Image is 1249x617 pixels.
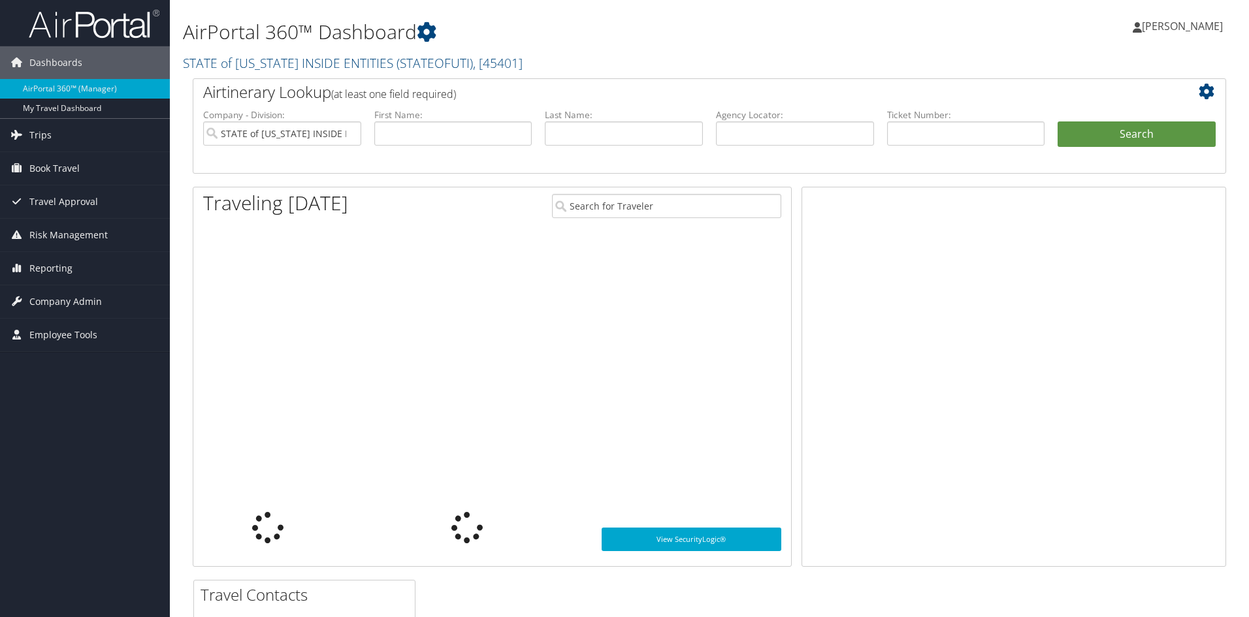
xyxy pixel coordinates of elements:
[887,108,1045,121] label: Ticket Number:
[331,87,456,101] span: (at least one field required)
[1142,19,1223,33] span: [PERSON_NAME]
[29,46,82,79] span: Dashboards
[29,119,52,151] span: Trips
[374,108,532,121] label: First Name:
[29,152,80,185] span: Book Travel
[29,252,73,285] span: Reporting
[602,528,781,551] a: View SecurityLogic®
[552,194,781,218] input: Search for Traveler
[545,108,703,121] label: Last Name:
[183,54,523,72] a: STATE of [US_STATE] INSIDE ENTITIES
[473,54,523,72] span: , [ 45401 ]
[397,54,473,72] span: ( STATEOFUTI )
[29,285,102,318] span: Company Admin
[1133,7,1236,46] a: [PERSON_NAME]
[1058,121,1216,148] button: Search
[183,18,885,46] h1: AirPortal 360™ Dashboard
[201,584,415,606] h2: Travel Contacts
[29,185,98,218] span: Travel Approval
[29,8,159,39] img: airportal-logo.png
[203,81,1129,103] h2: Airtinerary Lookup
[29,219,108,251] span: Risk Management
[716,108,874,121] label: Agency Locator:
[203,189,348,217] h1: Traveling [DATE]
[29,319,97,351] span: Employee Tools
[203,108,361,121] label: Company - Division:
